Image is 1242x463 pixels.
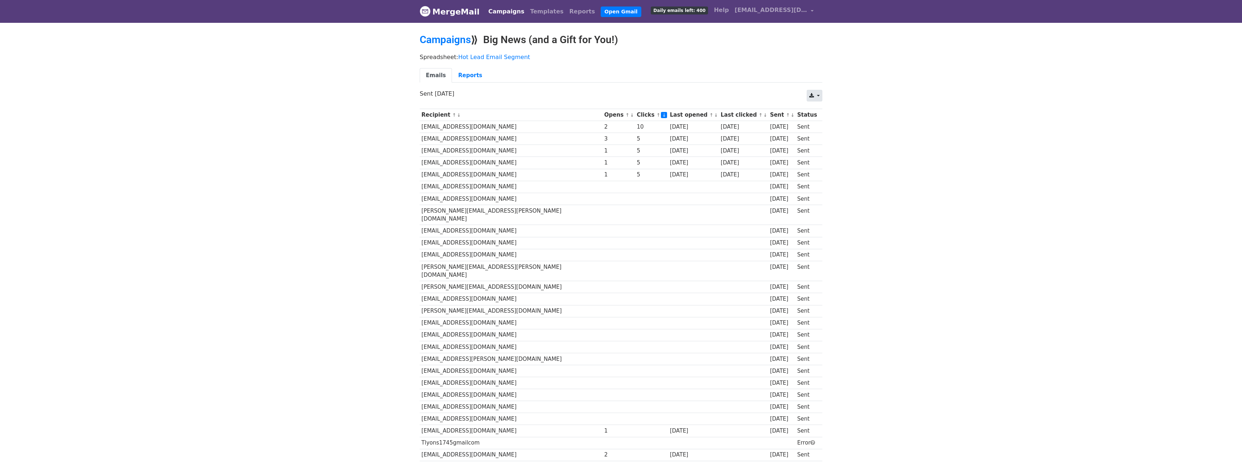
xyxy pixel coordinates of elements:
[768,109,795,121] th: Sent
[770,159,794,167] div: [DATE]
[786,112,790,118] a: ↑
[770,239,794,247] div: [DATE]
[637,159,666,167] div: 5
[795,237,819,249] td: Sent
[795,365,819,377] td: Sent
[648,3,711,17] a: Daily emails left: 400
[604,427,633,435] div: 1
[770,183,794,191] div: [DATE]
[1206,428,1242,463] iframe: Chat Widget
[420,121,603,133] td: [EMAIL_ADDRESS][DOMAIN_NAME]
[420,353,603,365] td: [EMAIL_ADDRESS][PERSON_NAME][DOMAIN_NAME]
[732,3,817,20] a: [EMAIL_ADDRESS][DOMAIN_NAME]
[795,329,819,341] td: Sent
[452,112,456,118] a: ↑
[420,90,822,97] p: Sent [DATE]
[567,4,598,19] a: Reports
[420,193,603,205] td: [EMAIL_ADDRESS][DOMAIN_NAME]
[420,341,603,353] td: [EMAIL_ADDRESS][DOMAIN_NAME]
[420,449,603,461] td: [EMAIL_ADDRESS][DOMAIN_NAME]
[770,147,794,155] div: [DATE]
[420,6,431,17] img: MergeMail logo
[420,425,603,437] td: [EMAIL_ADDRESS][DOMAIN_NAME]
[795,205,819,225] td: Sent
[770,355,794,363] div: [DATE]
[795,249,819,261] td: Sent
[670,147,717,155] div: [DATE]
[795,145,819,157] td: Sent
[759,112,763,118] a: ↑
[770,195,794,203] div: [DATE]
[604,147,633,155] div: 1
[420,377,603,389] td: [EMAIL_ADDRESS][DOMAIN_NAME]
[661,112,667,118] a: ↓
[420,205,603,225] td: [PERSON_NAME][EMAIL_ADDRESS][PERSON_NAME][DOMAIN_NAME]
[721,147,766,155] div: [DATE]
[795,377,819,389] td: Sent
[604,135,633,143] div: 3
[603,109,635,121] th: Opens
[719,109,768,121] th: Last clicked
[770,307,794,315] div: [DATE]
[420,145,603,157] td: [EMAIL_ADDRESS][DOMAIN_NAME]
[710,112,713,118] a: ↑
[770,391,794,399] div: [DATE]
[795,261,819,281] td: Sent
[795,225,819,237] td: Sent
[770,207,794,215] div: [DATE]
[452,68,488,83] a: Reports
[420,109,603,121] th: Recipient
[795,169,819,181] td: Sent
[458,54,530,61] a: Hot Lead Email Segment
[670,427,717,435] div: [DATE]
[770,451,794,459] div: [DATE]
[630,112,634,118] a: ↓
[420,437,603,449] td: Tlyons1745gmailcom
[795,401,819,413] td: Sent
[670,123,717,131] div: [DATE]
[668,109,719,121] th: Last opened
[795,317,819,329] td: Sent
[795,109,819,121] th: Status
[795,305,819,317] td: Sent
[670,171,717,179] div: [DATE]
[770,319,794,327] div: [DATE]
[721,135,766,143] div: [DATE]
[420,305,603,317] td: [PERSON_NAME][EMAIL_ADDRESS][DOMAIN_NAME]
[770,295,794,303] div: [DATE]
[721,159,766,167] div: [DATE]
[795,437,819,449] td: Error
[795,413,819,425] td: Sent
[795,341,819,353] td: Sent
[604,123,633,131] div: 2
[711,3,732,17] a: Help
[795,157,819,169] td: Sent
[420,249,603,261] td: [EMAIL_ADDRESS][DOMAIN_NAME]
[795,389,819,401] td: Sent
[635,109,668,121] th: Clicks
[420,281,603,293] td: [PERSON_NAME][EMAIL_ADDRESS][DOMAIN_NAME]
[670,135,717,143] div: [DATE]
[420,401,603,413] td: [EMAIL_ADDRESS][DOMAIN_NAME]
[770,263,794,271] div: [DATE]
[420,329,603,341] td: [EMAIL_ADDRESS][DOMAIN_NAME]
[770,283,794,291] div: [DATE]
[420,34,471,46] a: Campaigns
[420,68,452,83] a: Emails
[721,123,766,131] div: [DATE]
[420,181,603,193] td: [EMAIL_ADDRESS][DOMAIN_NAME]
[420,293,603,305] td: [EMAIL_ADDRESS][DOMAIN_NAME]
[770,343,794,351] div: [DATE]
[763,112,767,118] a: ↓
[420,157,603,169] td: [EMAIL_ADDRESS][DOMAIN_NAME]
[795,353,819,365] td: Sent
[795,181,819,193] td: Sent
[420,4,480,19] a: MergeMail
[457,112,461,118] a: ↓
[795,293,819,305] td: Sent
[795,449,819,461] td: Sent
[637,123,666,131] div: 10
[420,389,603,401] td: [EMAIL_ADDRESS][DOMAIN_NAME]
[795,193,819,205] td: Sent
